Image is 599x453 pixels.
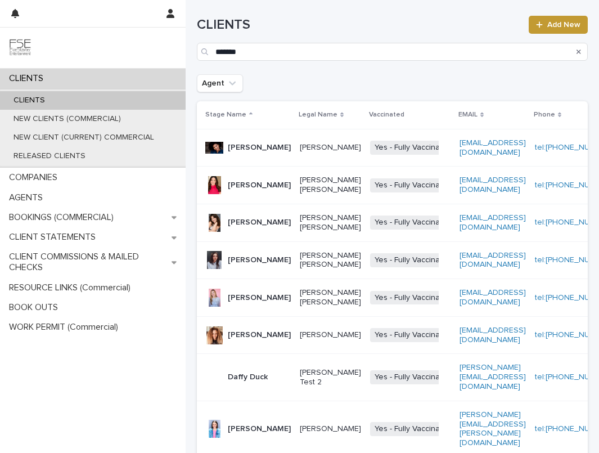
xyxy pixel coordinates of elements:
[228,218,291,227] p: [PERSON_NAME]
[4,96,54,105] p: CLIENTS
[197,74,243,92] button: Agent
[228,293,291,303] p: [PERSON_NAME]
[299,109,337,121] p: Legal Name
[369,109,404,121] p: Vaccinated
[534,109,555,121] p: Phone
[370,328,456,342] span: Yes - Fully Vaccinated
[228,255,291,265] p: [PERSON_NAME]
[460,252,526,269] a: [EMAIL_ADDRESS][DOMAIN_NAME]
[370,253,456,267] span: Yes - Fully Vaccinated
[370,370,456,384] span: Yes - Fully Vaccinated
[547,21,580,29] span: Add New
[529,16,588,34] a: Add New
[300,424,361,434] p: [PERSON_NAME]
[300,368,361,387] p: [PERSON_NAME] Test 2
[460,176,526,194] a: [EMAIL_ADDRESS][DOMAIN_NAME]
[458,109,478,121] p: EMAIL
[300,143,361,153] p: [PERSON_NAME]
[197,17,522,33] h1: CLIENTS
[228,181,291,190] p: [PERSON_NAME]
[4,252,172,273] p: CLIENT COMMISSIONS & MAILED CHECKS
[300,330,361,340] p: [PERSON_NAME]
[4,151,94,161] p: RELEASED CLIENTS
[228,143,291,153] p: [PERSON_NAME]
[370,178,456,192] span: Yes - Fully Vaccinated
[370,291,456,305] span: Yes - Fully Vaccinated
[300,251,361,270] p: [PERSON_NAME] [PERSON_NAME]
[460,411,526,447] a: [PERSON_NAME][EMAIL_ADDRESS][PERSON_NAME][DOMAIN_NAME]
[4,192,52,203] p: AGENTS
[228,373,268,382] p: Daffy Duck
[460,214,526,231] a: [EMAIL_ADDRESS][DOMAIN_NAME]
[228,424,291,434] p: [PERSON_NAME]
[460,364,526,391] a: [PERSON_NAME][EMAIL_ADDRESS][DOMAIN_NAME]
[300,213,361,232] p: [PERSON_NAME] [PERSON_NAME]
[4,114,130,124] p: NEW CLIENTS (COMMERCIAL)
[4,232,105,243] p: CLIENT STATEMENTS
[9,37,31,59] img: 9JgRvJ3ETPGCJDhvPVA5
[197,43,588,61] input: Search
[4,282,139,293] p: RESOURCE LINKS (Commercial)
[4,302,67,313] p: BOOK OUTS
[460,289,526,306] a: [EMAIL_ADDRESS][DOMAIN_NAME]
[370,422,456,436] span: Yes - Fully Vaccinated
[4,73,52,84] p: CLIENTS
[300,288,361,307] p: [PERSON_NAME] [PERSON_NAME]
[4,133,163,142] p: NEW CLIENT (CURRENT) COMMERCIAL
[460,139,526,156] a: [EMAIL_ADDRESS][DOMAIN_NAME]
[228,330,291,340] p: [PERSON_NAME]
[300,176,361,195] p: [PERSON_NAME] [PERSON_NAME]
[4,172,66,183] p: COMPANIES
[370,216,456,230] span: Yes - Fully Vaccinated
[370,141,456,155] span: Yes - Fully Vaccinated
[4,322,127,333] p: WORK PERMIT (Commercial)
[460,326,526,344] a: [EMAIL_ADDRESS][DOMAIN_NAME]
[4,212,123,223] p: BOOKINGS (COMMERCIAL)
[205,109,246,121] p: Stage Name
